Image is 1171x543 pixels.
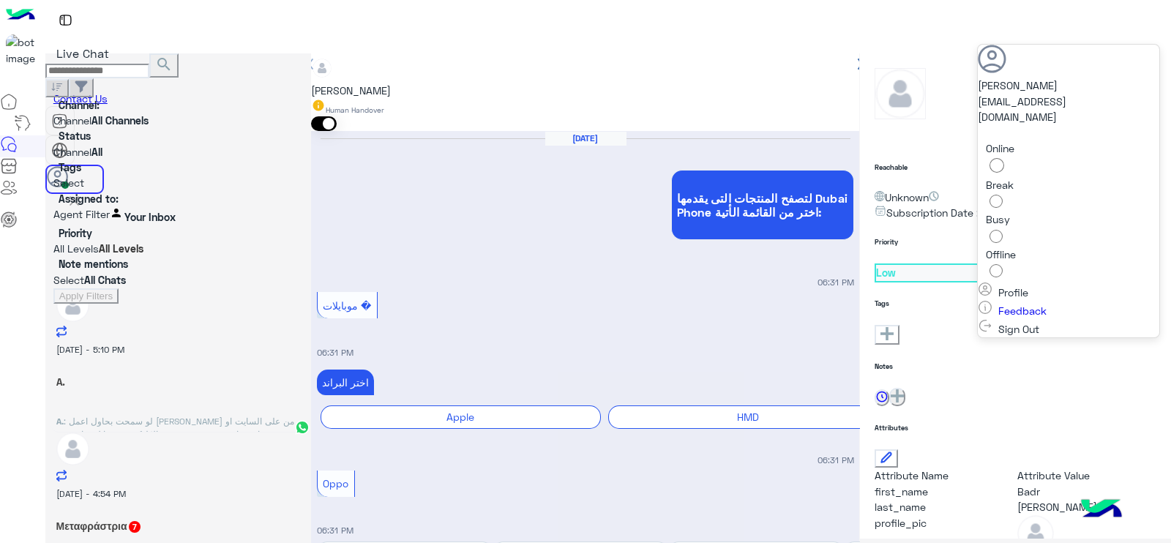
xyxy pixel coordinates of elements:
span: first_name [875,484,1014,499]
input: Online [989,158,1004,173]
span: [DATE] - 4:54 PM [56,488,126,499]
h6: Priority [875,237,1156,247]
img: WhatsApp [295,420,310,435]
span: search [155,56,173,73]
span: A. [56,416,64,427]
img: 1403182699927242 [6,34,40,66]
span: [DATE] - 5:10 PM [56,344,124,355]
a: Feedback [998,304,1047,317]
span: لتصفح المنتجات التى يقدمها Dubai Phone اختر من القائمة الأتية: [677,191,848,219]
span: لو سمحت بحاول اعمل اوردر من على السايت او الابليكيشن موبايل سامسونج a05s 6g ram بيدينى ايرور ان ف... [56,416,294,453]
input: Busy [989,230,1003,243]
span: Subscription Date : [DATE] [886,206,1013,219]
span: [PERSON_NAME] [978,78,1110,93]
small: Human Handover [326,105,384,114]
img: defaultAdmin.png [56,289,89,322]
label: Priority [59,227,92,239]
span: abd Algaid [1017,499,1157,514]
img: notes [876,391,888,402]
input: Break [989,195,1003,208]
img: defaultAdmin.png [56,432,89,465]
label: Tags [59,161,81,173]
button: search [149,53,179,78]
div: HMD [608,405,888,428]
p: 12/5/2025, 6:31 PM [317,370,374,395]
img: defaultAdmin.png [875,69,925,119]
span: 06:31 PM [818,454,854,467]
label: Channel: [59,99,100,111]
span: Break [986,179,1014,191]
a: Profile [998,286,1028,299]
span: 06:31 PM [818,276,854,289]
span: موبايلات � [323,299,371,312]
button: Apply Filters [53,288,119,304]
img: add [891,389,904,402]
span: [PERSON_NAME] [311,84,391,97]
h5: Μεταφράστρια [56,518,300,533]
div: Apple [321,405,601,428]
span: 7 [129,521,141,533]
span: [EMAIL_ADDRESS][DOMAIN_NAME] [978,94,1110,125]
a: Sign Out [998,323,1039,335]
span: Oppo [323,477,348,490]
span: Offline [986,248,1016,261]
h6: [DATE] [545,132,626,145]
img: tab [978,282,992,296]
img: tab [978,318,992,333]
span: Busy [986,213,1010,225]
span: Unknown [875,191,929,203]
img: tab [56,11,75,29]
h6: Attributes [875,423,1156,433]
span: 06:31 PM [317,525,353,536]
h6: Notes [875,362,1156,372]
img: hulul-logo.png [1076,484,1127,536]
h5: A. [56,374,300,389]
h6: Reachable [875,162,1156,173]
span: 06:31 PM [317,347,353,358]
input: Offline [989,264,1003,277]
span: Badr [1017,484,1157,499]
img: tab [978,300,992,315]
span: Attribute Value [1017,468,1157,483]
span: Attribute Name [875,468,1014,483]
p: Live Chat [56,45,1160,62]
span: last_name [875,499,1014,514]
label: Note mentions [59,258,128,270]
label: Status [59,130,91,142]
h5: Badr abd Algaid [875,133,1156,146]
label: Assigned to: [59,192,119,205]
span: Online [986,142,1014,154]
h6: Tags [875,299,1156,309]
